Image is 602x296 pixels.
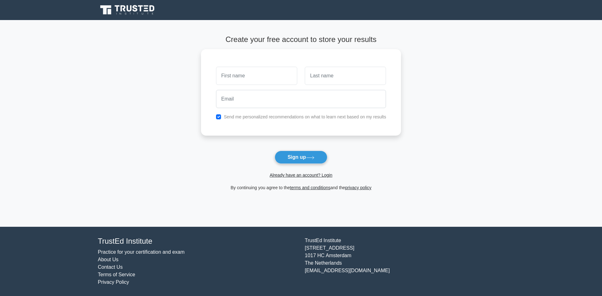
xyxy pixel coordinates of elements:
input: First name [216,67,297,85]
a: privacy policy [345,185,372,190]
a: Already have an account? Login [270,173,332,178]
button: Sign up [275,151,327,164]
a: Privacy Policy [98,279,129,285]
a: Practice for your certification and exam [98,249,185,255]
input: Last name [305,67,386,85]
a: Terms of Service [98,272,135,277]
input: Email [216,90,386,108]
a: terms and conditions [290,185,330,190]
div: By continuing you agree to the and the [197,184,405,191]
label: Send me personalized recommendations on what to learn next based on my results [224,114,386,119]
h4: Create your free account to store your results [201,35,401,44]
div: TrustEd Institute [STREET_ADDRESS] 1017 HC Amsterdam The Netherlands [EMAIL_ADDRESS][DOMAIN_NAME] [301,237,508,286]
h4: TrustEd Institute [98,237,297,246]
a: About Us [98,257,119,262]
a: Contact Us [98,264,123,270]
